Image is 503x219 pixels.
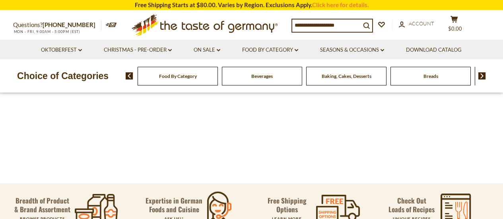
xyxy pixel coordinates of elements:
[388,196,435,214] p: Check Out Loads of Recipes
[322,73,371,79] a: Baking, Cakes, Desserts
[443,16,466,35] button: $0.00
[261,196,313,214] p: Free Shipping Options
[104,46,172,54] a: Christmas - PRE-ORDER
[312,1,369,8] a: Click here for details.
[14,196,70,214] p: Breadth of Product & Brand Assortment
[242,46,298,54] a: Food By Category
[478,72,486,79] img: next arrow
[146,196,203,214] p: Expertise in German Foods and Cuisine
[159,73,197,79] a: Food By Category
[406,46,462,54] a: Download Catalog
[13,29,81,34] span: MON - FRI, 9:00AM - 5:00PM (EST)
[126,72,133,79] img: previous arrow
[448,25,462,32] span: $0.00
[43,21,95,28] a: [PHONE_NUMBER]
[409,20,434,27] span: Account
[41,46,82,54] a: Oktoberfest
[399,19,434,28] a: Account
[251,73,273,79] a: Beverages
[320,46,384,54] a: Seasons & Occasions
[423,73,438,79] a: Breads
[13,20,101,30] p: Questions?
[194,46,220,54] a: On Sale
